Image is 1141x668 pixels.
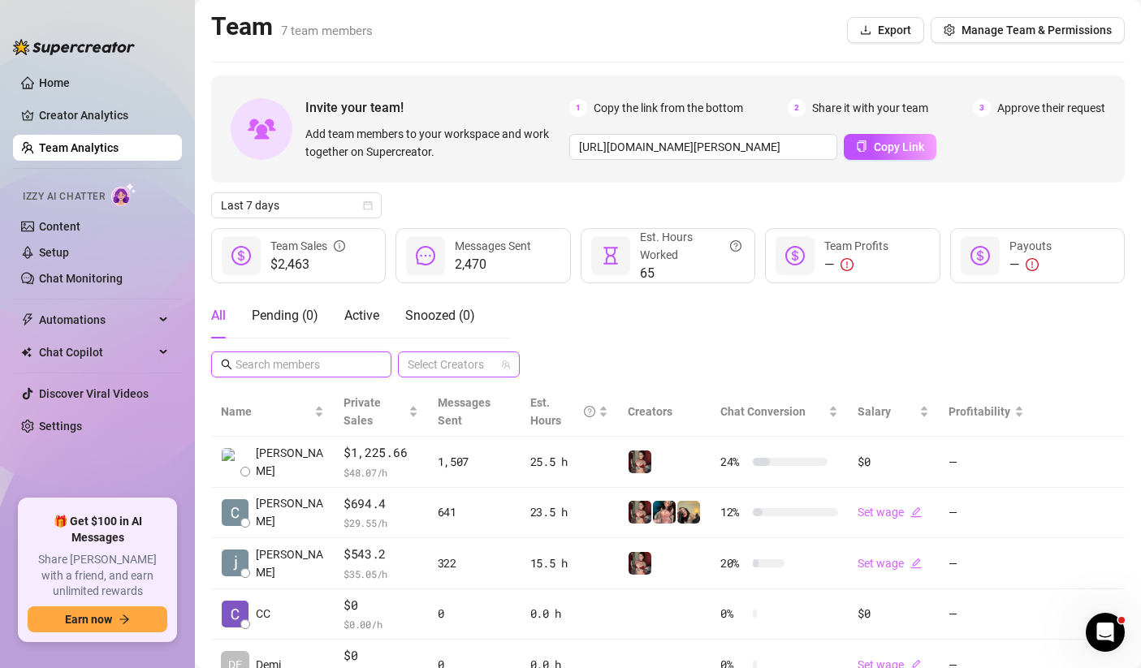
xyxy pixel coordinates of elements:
[256,444,324,480] span: [PERSON_NAME]
[13,39,135,55] img: logo-BBDzfeDw.svg
[211,306,226,325] div: All
[785,246,805,265] span: dollar-circle
[281,24,373,38] span: 7 team members
[344,616,418,632] span: $ 0.00 /h
[841,258,854,271] span: exclamation-circle
[39,141,119,154] a: Team Analytics
[39,220,80,233] a: Content
[720,554,746,572] span: 20 %
[860,24,871,36] span: download
[939,589,1033,640] td: —
[221,193,372,218] span: Last 7 days
[231,246,251,265] span: dollar-circle
[119,614,130,625] span: arrow-right
[256,545,324,581] span: [PERSON_NAME]
[39,76,70,89] a: Home
[344,515,418,531] span: $ 29.55 /h
[211,387,334,437] th: Name
[270,237,345,255] div: Team Sales
[1026,258,1039,271] span: exclamation-circle
[28,514,167,545] span: 🎁 Get $100 in AI Messages
[501,360,511,369] span: team
[640,228,741,264] div: Est. Hours Worked
[344,494,418,514] span: $694.4
[720,605,746,623] span: 0 %
[39,246,69,259] a: Setup
[594,99,743,117] span: Copy the link from the bottom
[305,97,569,118] span: Invite your team!
[847,17,924,43] button: Export
[211,11,373,42] h2: Team
[788,99,806,117] span: 2
[344,566,418,582] span: $ 35.05 /h
[812,99,928,117] span: Share it with your team
[363,200,373,210] span: calendar
[21,313,34,326] span: thunderbolt
[962,24,1112,37] span: Manage Team & Permissions
[65,613,112,626] span: Earn now
[334,237,345,255] span: info-circle
[1086,613,1125,652] iframe: Intercom live chat
[405,308,475,323] span: Snoozed ( 0 )
[344,443,418,463] span: $1,225.66
[824,239,888,252] span: Team Profits
[39,420,82,433] a: Settings
[720,405,806,418] span: Chat Conversion
[720,453,746,471] span: 24 %
[569,99,587,117] span: 1
[236,356,369,373] input: Search members
[601,246,620,265] span: hourglass
[438,554,511,572] div: 322
[874,140,924,153] span: Copy Link
[997,99,1105,117] span: Approve their request
[858,605,930,623] div: $0
[438,503,511,521] div: 641
[530,394,595,429] div: Est. Hours
[970,246,990,265] span: dollar-circle
[344,596,418,615] span: $0
[939,538,1033,589] td: —
[629,552,651,575] img: Demi
[939,488,1033,539] td: —
[39,387,149,400] a: Discover Viral Videos
[618,387,711,437] th: Creators
[222,499,249,526] img: Catherine Eliza…
[344,646,418,666] span: $0
[222,549,249,576] img: jessy mina
[39,102,169,128] a: Creator Analytics
[252,306,318,325] div: Pending ( 0 )
[256,605,270,623] span: CC
[910,506,922,518] span: edit
[629,450,651,473] img: Demi
[530,503,608,521] div: 23.5 h
[344,308,379,323] span: Active
[653,501,676,524] img: PeggySue
[944,24,955,36] span: setting
[39,272,123,285] a: Chat Monitoring
[222,448,249,475] img: Leanna Rose
[949,405,1010,418] span: Profitability
[270,255,345,274] span: $2,463
[21,347,32,358] img: Chat Copilot
[416,246,435,265] span: message
[221,403,311,420] span: Name
[28,552,167,600] span: Share [PERSON_NAME] with a friend, and earn unlimited rewards
[878,24,911,37] span: Export
[730,228,741,264] span: question-circle
[438,396,491,427] span: Messages Sent
[39,339,154,365] span: Chat Copilot
[856,140,867,152] span: copy
[23,189,105,205] span: Izzy AI Chatter
[824,255,888,274] div: —
[111,183,136,206] img: AI Chatter
[939,437,1033,488] td: —
[931,17,1125,43] button: Manage Team & Permissions
[39,307,154,333] span: Automations
[858,506,922,519] a: Set wageedit
[844,134,936,160] button: Copy Link
[858,453,930,471] div: $0
[677,501,700,524] img: Mistress
[720,503,746,521] span: 12 %
[584,394,595,429] span: question-circle
[256,494,324,530] span: [PERSON_NAME]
